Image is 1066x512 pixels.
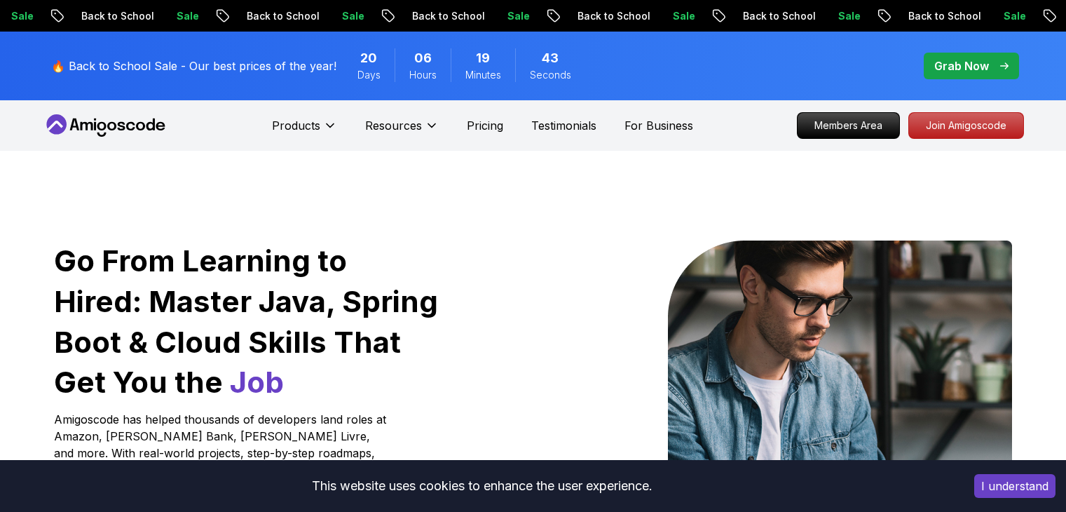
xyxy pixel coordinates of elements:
a: Testimonials [531,117,596,134]
p: 🔥 Back to School Sale - Our best prices of the year! [51,58,336,74]
span: Hours [409,68,437,82]
span: Minutes [465,68,501,82]
span: 20 Days [360,48,377,68]
p: Back to School [235,9,331,23]
p: Sale [165,9,210,23]
p: Products [272,117,320,134]
span: 19 Minutes [476,48,490,68]
span: Seconds [530,68,571,82]
span: 6 Hours [414,48,432,68]
p: Back to School [897,9,992,23]
p: Members Area [798,113,899,138]
p: Back to School [401,9,496,23]
a: Join Amigoscode [908,112,1024,139]
span: Days [357,68,381,82]
button: Resources [365,117,439,145]
p: Sale [331,9,376,23]
p: Sale [992,9,1037,23]
a: Pricing [467,117,503,134]
button: Products [272,117,337,145]
a: For Business [624,117,693,134]
p: Resources [365,117,422,134]
span: Job [230,364,284,400]
p: Sale [662,9,706,23]
button: Accept cookies [974,474,1055,498]
p: Sale [827,9,872,23]
a: Members Area [797,112,900,139]
h1: Go From Learning to Hired: Master Java, Spring Boot & Cloud Skills That Get You the [54,241,440,403]
p: Back to School [566,9,662,23]
p: Grab Now [934,58,989,74]
div: This website uses cookies to enhance the user experience. [11,471,953,501]
p: Back to School [70,9,165,23]
p: Join Amigoscode [909,113,1023,138]
p: Sale [496,9,541,23]
p: Back to School [732,9,827,23]
p: Amigoscode has helped thousands of developers land roles at Amazon, [PERSON_NAME] Bank, [PERSON_N... [54,411,390,495]
span: 43 Seconds [542,48,559,68]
